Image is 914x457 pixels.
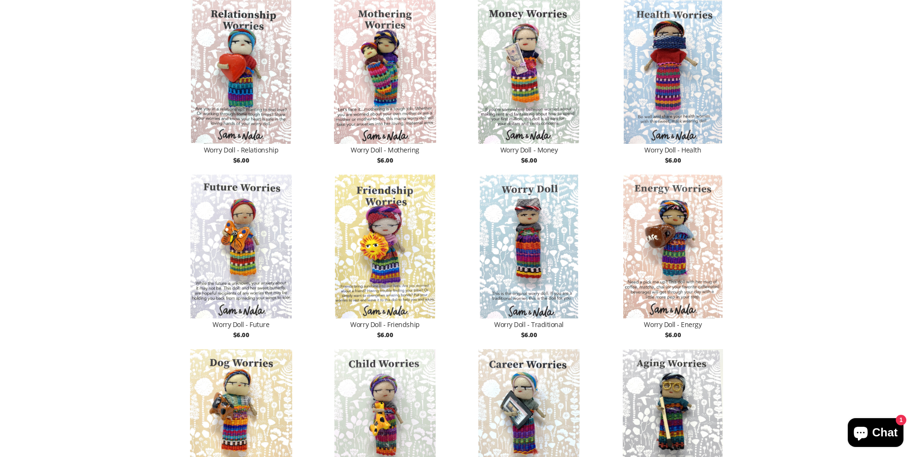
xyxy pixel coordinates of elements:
span: $6.00 [521,156,537,164]
img: Worry Doll - Traditional [462,175,596,318]
span: $6.00 [521,330,537,339]
span: Worry Doll - Traditional [494,319,564,330]
span: Worry Doll - Friendship [350,319,419,330]
span: Worry Doll - Energy [644,319,701,330]
a: Worry Doll - Future Worry Doll - Future $6.00 [174,175,309,342]
inbox-online-store-chat: Shopify online store chat [845,418,906,449]
span: Worry Doll - Mothering [351,145,419,155]
span: Worry Doll - Money [500,145,558,155]
img: Worry Doll - Friendship [318,175,452,318]
span: Worry Doll - Relationship [204,145,278,155]
span: Worry Doll - Future [213,319,269,330]
a: Worry Doll - Traditional Worry Doll - Traditional $6.00 [462,175,596,342]
span: $6.00 [377,156,393,164]
a: Worry Doll - Friendship Worry Doll - Friendship $6.00 [318,175,452,342]
span: $6.00 [665,330,681,339]
span: $6.00 [233,330,249,339]
img: Worry Doll - Energy [606,175,740,318]
img: Worry Doll - Future [174,175,309,318]
a: Worry Doll - Energy Worry Doll - Energy $6.00 [606,175,740,342]
span: $6.00 [233,156,249,164]
span: $6.00 [665,156,681,164]
span: Worry Doll - Health [644,145,701,155]
span: $6.00 [377,330,393,339]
